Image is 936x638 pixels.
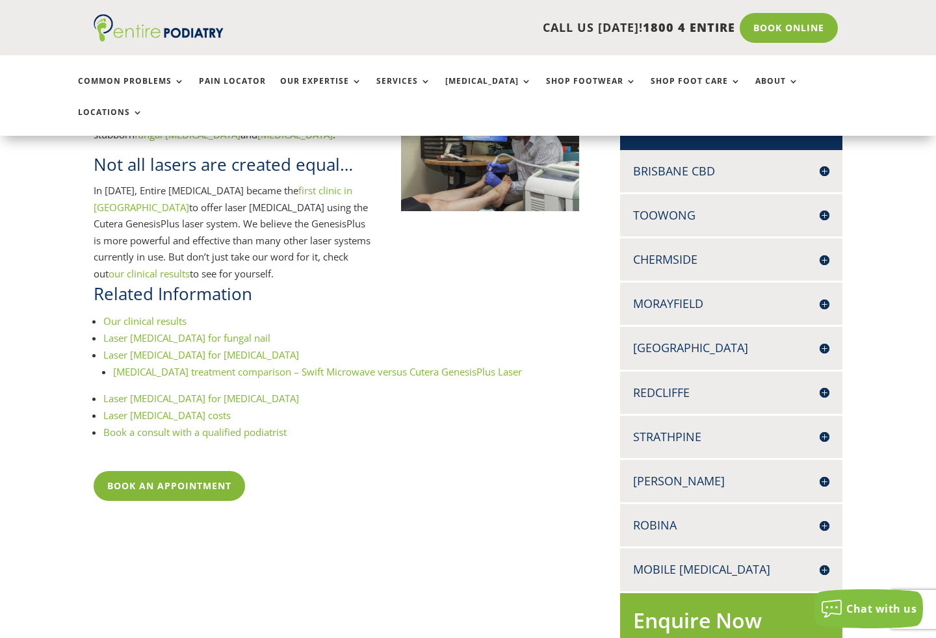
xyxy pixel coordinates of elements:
[94,153,374,183] h2: Not all lasers are created equal…
[94,184,352,214] a: first clinic in [GEOGRAPHIC_DATA]
[94,14,224,42] img: logo (1)
[280,77,362,105] a: Our Expertise
[103,314,187,327] a: Our clinical results
[376,77,431,105] a: Services
[103,331,270,344] a: Laser [MEDICAL_DATA] for fungal nail
[103,409,231,422] a: Laser [MEDICAL_DATA] costs
[846,602,916,616] span: Chat with us
[633,296,829,312] h4: Morayfield
[94,471,245,501] a: Book An Appointment
[633,517,829,533] h4: Robina
[814,589,923,628] button: Chat with us
[103,392,299,405] a: Laser [MEDICAL_DATA] for [MEDICAL_DATA]
[94,282,579,312] h2: Related Information
[633,429,829,445] h4: Strathpine
[633,340,829,356] h4: [GEOGRAPHIC_DATA]
[643,19,735,35] span: 1800 4 ENTIRE
[633,473,829,489] h4: [PERSON_NAME]
[103,348,299,361] a: Laser [MEDICAL_DATA] for [MEDICAL_DATA]
[266,19,735,36] p: CALL US [DATE]!
[755,77,799,105] a: About
[445,77,532,105] a: [MEDICAL_DATA]
[78,108,143,136] a: Locations
[633,163,829,179] h4: Brisbane CBD
[78,77,185,105] a: Common Problems
[94,31,224,44] a: Entire Podiatry
[633,385,829,401] h4: Redcliffe
[135,128,240,141] a: fungal [MEDICAL_DATA]
[103,426,287,439] a: Book a consult with a qualified podiatrist
[113,365,522,378] a: [MEDICAL_DATA] treatment comparison – Swift Microwave versus Cutera GenesisPlus Laser
[109,267,190,280] a: our clinical results
[94,183,374,282] p: In [DATE], Entire [MEDICAL_DATA] became the to offer laser [MEDICAL_DATA] using the Cutera Genesi...
[401,94,579,212] img: Chris Hope of Entire Podiatry treating a patient with fungal nail using the Cutera Gensis laser
[633,561,829,578] h4: Mobile [MEDICAL_DATA]
[546,77,636,105] a: Shop Footwear
[257,128,333,141] a: [MEDICAL_DATA]
[633,207,829,223] h4: Toowong
[633,251,829,268] h4: Chermside
[651,77,741,105] a: Shop Foot Care
[740,13,838,43] a: Book Online
[199,77,266,105] a: Pain Locator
